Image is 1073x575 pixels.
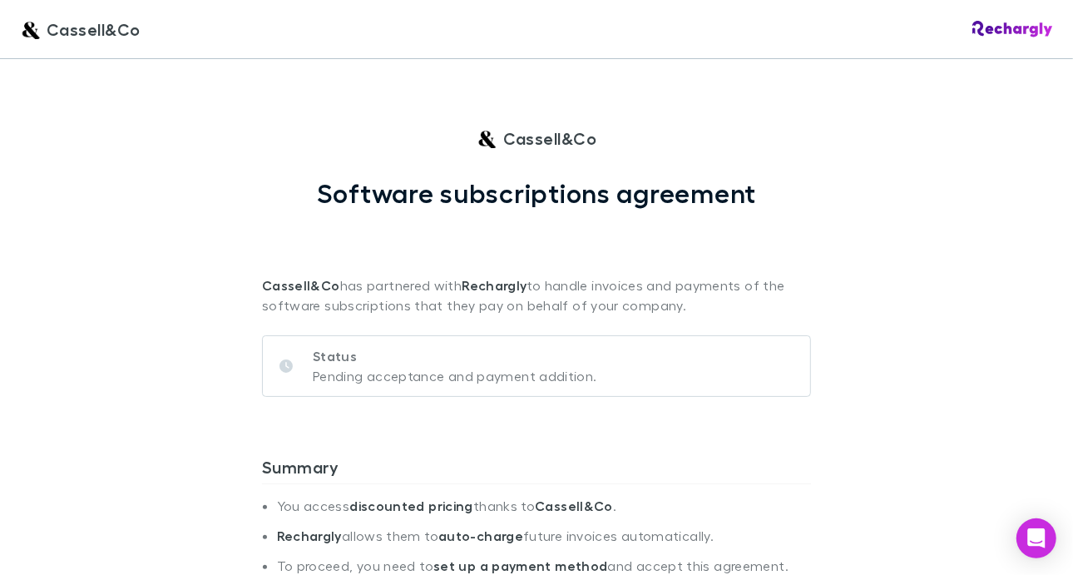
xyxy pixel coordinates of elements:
strong: discounted pricing [349,498,473,514]
strong: set up a payment method [433,558,607,574]
li: You access thanks to . [277,498,811,528]
h1: Software subscriptions agreement [317,177,757,209]
img: Rechargly Logo [972,21,1053,37]
p: has partnered with to handle invoices and payments of the software subscriptions that they pay on... [262,209,811,315]
p: Pending acceptance and payment addition. [313,366,597,386]
strong: auto-charge [438,528,523,544]
p: Status [313,346,597,366]
strong: Rechargly [462,277,527,294]
div: Open Intercom Messenger [1016,518,1056,558]
li: allows them to future invoices automatically. [277,528,811,558]
span: Cassell&Co [503,126,597,151]
h3: Summary [262,457,811,483]
img: Cassell&Co's Logo [477,128,497,148]
strong: Cassell&Co [262,277,340,294]
strong: Rechargly [277,528,342,544]
img: Cassell&Co's Logo [20,19,40,39]
span: Cassell&Co [47,17,141,42]
strong: Cassell&Co [535,498,613,514]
